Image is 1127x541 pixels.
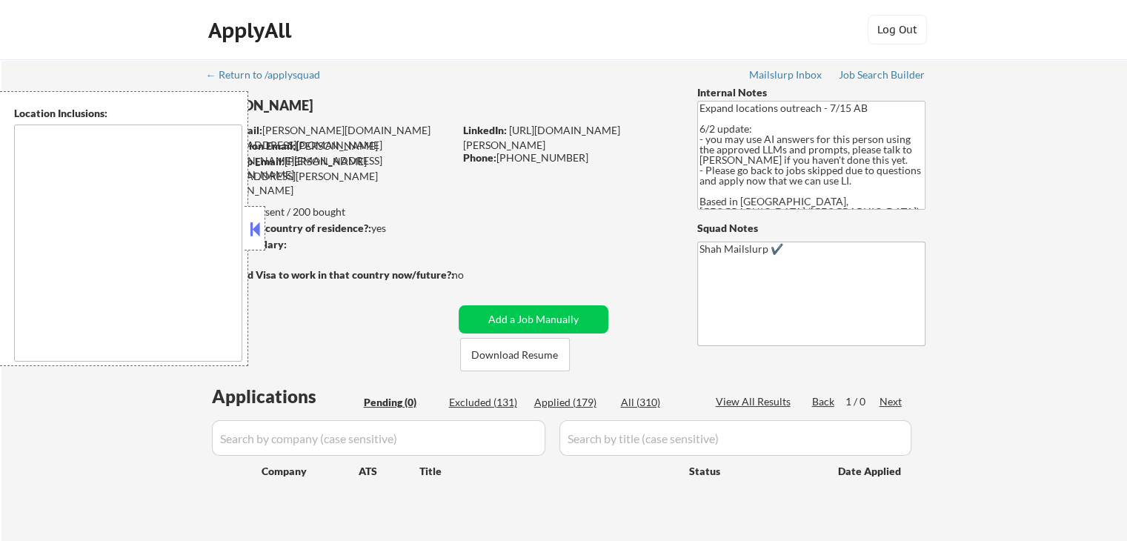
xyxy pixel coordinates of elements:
div: Status [689,457,817,484]
div: View All Results [716,394,795,409]
div: [PERSON_NAME] [207,96,512,115]
div: Pending (0) [364,395,438,410]
div: ← Return to /applysquad [206,70,334,80]
div: Excluded (131) [449,395,523,410]
div: Date Applied [838,464,903,479]
input: Search by company (case sensitive) [212,420,545,456]
input: Search by title (case sensitive) [559,420,911,456]
div: 179 sent / 200 bought [207,205,453,219]
a: ← Return to /applysquad [206,69,334,84]
div: yes [207,221,449,236]
div: All (310) [621,395,695,410]
div: ATS [359,464,419,479]
div: Mailslurp Inbox [749,70,823,80]
div: ApplyAll [208,18,296,43]
a: [URL][DOMAIN_NAME][PERSON_NAME] [463,124,620,151]
div: Back [812,394,836,409]
div: [PERSON_NAME][EMAIL_ADDRESS][PERSON_NAME][DOMAIN_NAME] [207,154,453,198]
div: Job Search Builder [839,70,925,80]
div: Applied (179) [534,395,608,410]
div: Location Inclusions: [14,106,242,121]
div: [PERSON_NAME][DOMAIN_NAME][EMAIL_ADDRESS][DOMAIN_NAME] [208,139,453,182]
strong: Can work in country of residence?: [207,222,371,234]
div: Title [419,464,675,479]
strong: Phone: [463,151,496,164]
strong: LinkedIn: [463,124,507,136]
div: Company [262,464,359,479]
button: Add a Job Manually [459,305,608,333]
div: Next [880,394,903,409]
div: 1 / 0 [845,394,880,409]
div: [PERSON_NAME][DOMAIN_NAME][EMAIL_ADDRESS][DOMAIN_NAME] [208,123,453,152]
div: [PHONE_NUMBER] [463,150,673,165]
button: Log Out [868,15,927,44]
div: Internal Notes [697,85,925,100]
div: Squad Notes [697,221,925,236]
strong: Will need Visa to work in that country now/future?: [207,268,454,281]
button: Download Resume [460,338,570,371]
div: Applications [212,388,359,405]
div: no [452,268,494,282]
a: Mailslurp Inbox [749,69,823,84]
